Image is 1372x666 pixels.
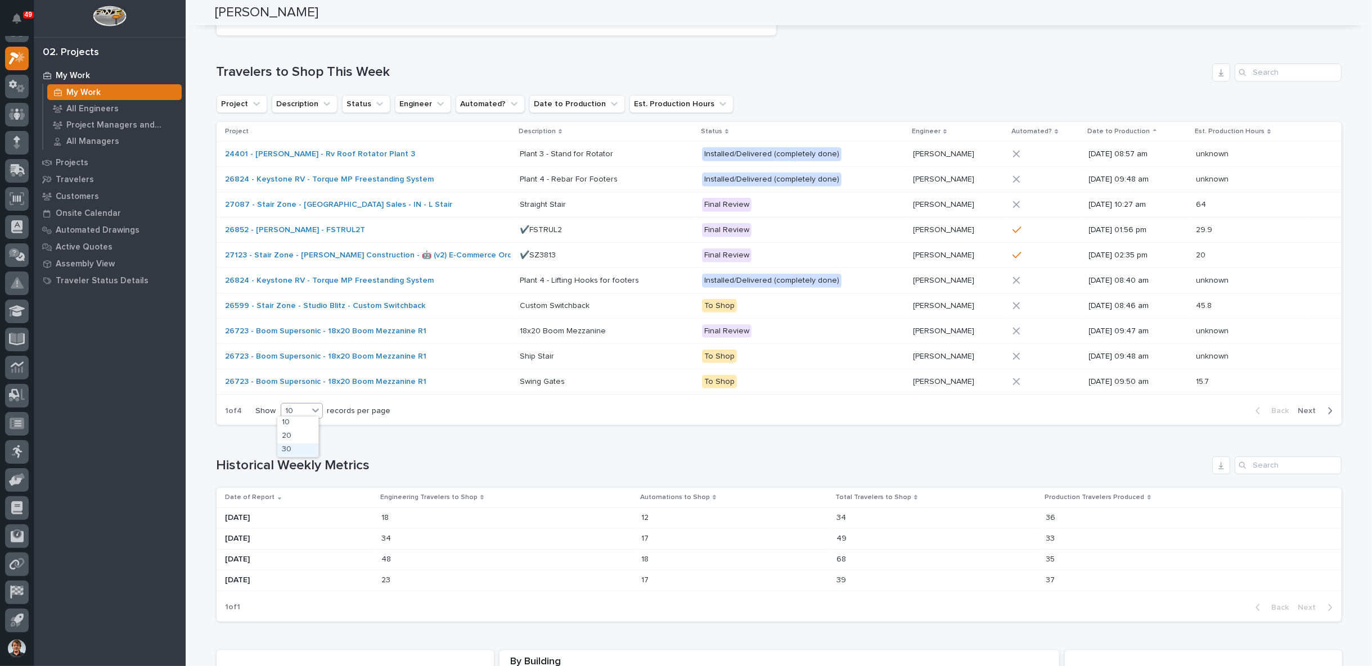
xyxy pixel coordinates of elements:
p: 48 [381,552,393,564]
tr: 27123 - Stair Zone - [PERSON_NAME] Construction - 🤖 (v2) E-Commerce Order with Fab Item ✔️SZ3813✔... [217,243,1342,268]
div: 20 [277,430,318,443]
p: All Managers [66,137,119,147]
p: [PERSON_NAME] [913,223,977,235]
p: Project [226,125,249,138]
a: Active Quotes [34,238,186,255]
p: Customers [56,192,99,202]
p: 18 [641,552,651,564]
p: Assembly View [56,259,115,269]
p: Engineer [912,125,941,138]
p: Plant 3 - Stand for Rotator [520,147,615,159]
p: Automated Drawings [56,225,140,235]
p: 35 [1046,552,1058,564]
span: Back [1265,602,1289,613]
p: Custom Switchback [520,299,592,311]
p: 23 [381,573,393,585]
div: Final Review [702,248,752,262]
p: All Engineers [66,104,119,114]
p: unknown [1196,324,1231,336]
p: Automations to Shop [640,491,710,504]
button: Notifications [5,7,29,30]
p: [DATE] 08:40 am [1089,276,1187,286]
span: Back [1265,406,1289,416]
p: 45.8 [1196,299,1214,311]
p: Plant 4 - Lifting Hooks for footers [520,274,641,286]
p: 1 of 4 [217,397,251,425]
div: To Shop [702,375,737,389]
div: 10 [277,416,318,430]
p: My Work [56,71,90,81]
p: 17 [641,573,651,585]
a: 26723 - Boom Supersonic - 18x20 Boom Mezzanine R1 [226,327,427,336]
div: Final Review [702,324,752,338]
tr: [DATE]1818 1212 3434 3636 [217,508,1342,528]
button: Date to Production [529,95,625,113]
button: Automated? [456,95,525,113]
p: 1 of 1 [217,593,250,621]
a: Onsite Calendar [34,205,186,221]
a: 26723 - Boom Supersonic - 18x20 Boom Mezzanine R1 [226,377,427,387]
a: All Managers [43,133,186,149]
p: 33 [1046,532,1058,543]
a: All Engineers [43,101,186,116]
p: Engineering Travelers to Shop [380,491,478,504]
a: Customers [34,188,186,205]
p: [PERSON_NAME] [913,198,977,210]
p: 49 [25,11,32,19]
p: [DATE] 09:48 am [1089,352,1187,361]
p: ✔️SZ3813 [520,248,558,260]
a: 26852 - [PERSON_NAME] - FSTRUL2T [226,225,366,235]
tr: [DATE]2323 1717 3939 3737 [217,570,1342,591]
p: 39 [836,573,848,585]
div: 02. Projects [43,47,99,59]
h1: Travelers to Shop This Week [217,64,1208,80]
p: [DATE] 09:48 am [1089,175,1187,184]
div: Installed/Delivered (completely done) [702,147,842,161]
tr: [DATE]4848 1818 6868 3535 [217,549,1342,570]
p: Ship Stair [520,350,556,361]
p: 20 [1196,248,1208,260]
p: 12 [641,511,651,523]
div: Search [1235,64,1342,81]
tr: 26824 - Keystone RV - Torque MP Freestanding System Plant 4 - Lifting Hooks for footersPlant 4 - ... [217,268,1342,293]
a: My Work [34,67,186,84]
p: [DATE] 10:27 am [1089,200,1187,210]
p: Traveler Status Details [56,276,149,286]
a: 27123 - Stair Zone - [PERSON_NAME] Construction - 🤖 (v2) E-Commerce Order with Fab Item [226,251,573,260]
tr: 26723 - Boom Supersonic - 18x20 Boom Mezzanine R1 18x20 Boom Mezzanine18x20 Boom Mezzanine Final ... [217,319,1342,344]
div: Notifications49 [14,13,29,31]
button: Status [342,95,390,113]
p: [PERSON_NAME] [913,350,977,361]
p: [PERSON_NAME] [913,324,977,336]
p: unknown [1196,350,1231,361]
a: Projects [34,154,186,171]
button: Description [272,95,338,113]
a: My Work [43,84,186,100]
p: [DATE] 08:46 am [1089,301,1187,311]
a: Automated Drawings [34,221,186,238]
button: Back [1247,602,1294,613]
span: Next [1298,602,1323,613]
p: Swing Gates [520,375,567,387]
p: 37 [1046,573,1058,585]
p: unknown [1196,274,1231,286]
p: 49 [836,532,849,543]
button: Project [217,95,267,113]
p: [DATE] 09:47 am [1089,327,1187,336]
p: [DATE] 09:50 am [1089,377,1187,387]
p: 17 [641,532,651,543]
p: Production Travelers Produced [1045,491,1145,504]
p: Status [701,125,722,138]
p: Description [519,125,556,138]
p: [DATE] [226,555,373,564]
tr: 27087 - Stair Zone - [GEOGRAPHIC_DATA] Sales - IN - L Stair Straight StairStraight Stair Final Re... [217,192,1342,218]
p: Onsite Calendar [56,209,121,219]
p: [DATE] [226,534,373,543]
div: Installed/Delivered (completely done) [702,274,842,288]
a: 26723 - Boom Supersonic - 18x20 Boom Mezzanine R1 [226,352,427,361]
span: Next [1298,406,1323,416]
button: Back [1247,406,1294,416]
img: Workspace Logo [93,6,126,26]
p: [PERSON_NAME] [913,248,977,260]
p: [DATE] [226,576,373,585]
